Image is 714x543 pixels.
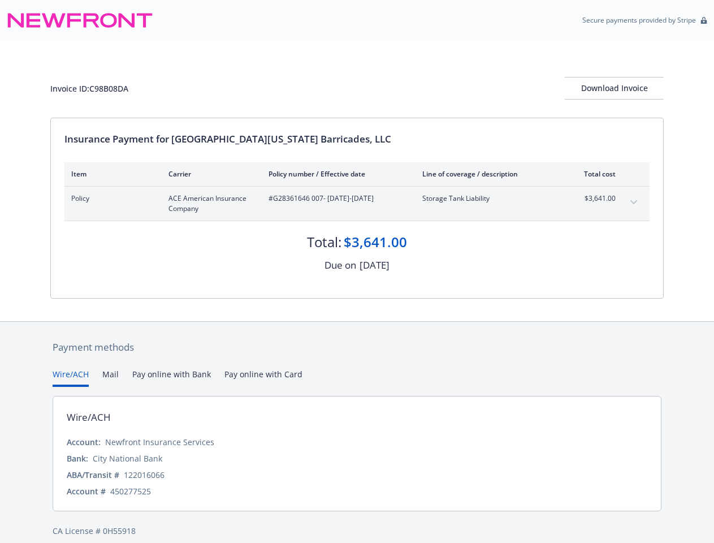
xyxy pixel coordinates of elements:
[67,410,111,425] div: Wire/ACH
[53,525,661,537] div: CA License # 0H55918
[224,368,302,387] button: Pay online with Card
[93,453,162,464] div: City National Bank
[422,193,555,204] span: Storage Tank Liability
[168,193,250,214] span: ACE American Insurance Company
[71,193,150,204] span: Policy
[110,485,151,497] div: 450277525
[67,436,101,448] div: Account:
[64,187,650,221] div: PolicyACE American Insurance Company#G28361646 007- [DATE]-[DATE]Storage Tank Liability$3,641.00e...
[582,15,696,25] p: Secure payments provided by Stripe
[67,453,88,464] div: Bank:
[360,258,390,273] div: [DATE]
[269,169,404,179] div: Policy number / Effective date
[50,83,128,94] div: Invoice ID: C98B08DA
[422,169,555,179] div: Line of coverage / description
[67,485,106,497] div: Account #
[324,258,356,273] div: Due on
[132,368,211,387] button: Pay online with Bank
[67,469,119,481] div: ABA/Transit #
[71,169,150,179] div: Item
[102,368,119,387] button: Mail
[124,469,165,481] div: 122016066
[307,232,341,252] div: Total:
[53,340,661,355] div: Payment methods
[105,436,214,448] div: Newfront Insurance Services
[269,193,404,204] span: #G28361646 007 - [DATE]-[DATE]
[64,132,650,146] div: Insurance Payment for [GEOGRAPHIC_DATA][US_STATE] Barricades, LLC
[625,193,643,212] button: expand content
[168,169,250,179] div: Carrier
[344,232,407,252] div: $3,641.00
[53,368,89,387] button: Wire/ACH
[565,77,664,100] button: Download Invoice
[573,193,616,204] span: $3,641.00
[573,169,616,179] div: Total cost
